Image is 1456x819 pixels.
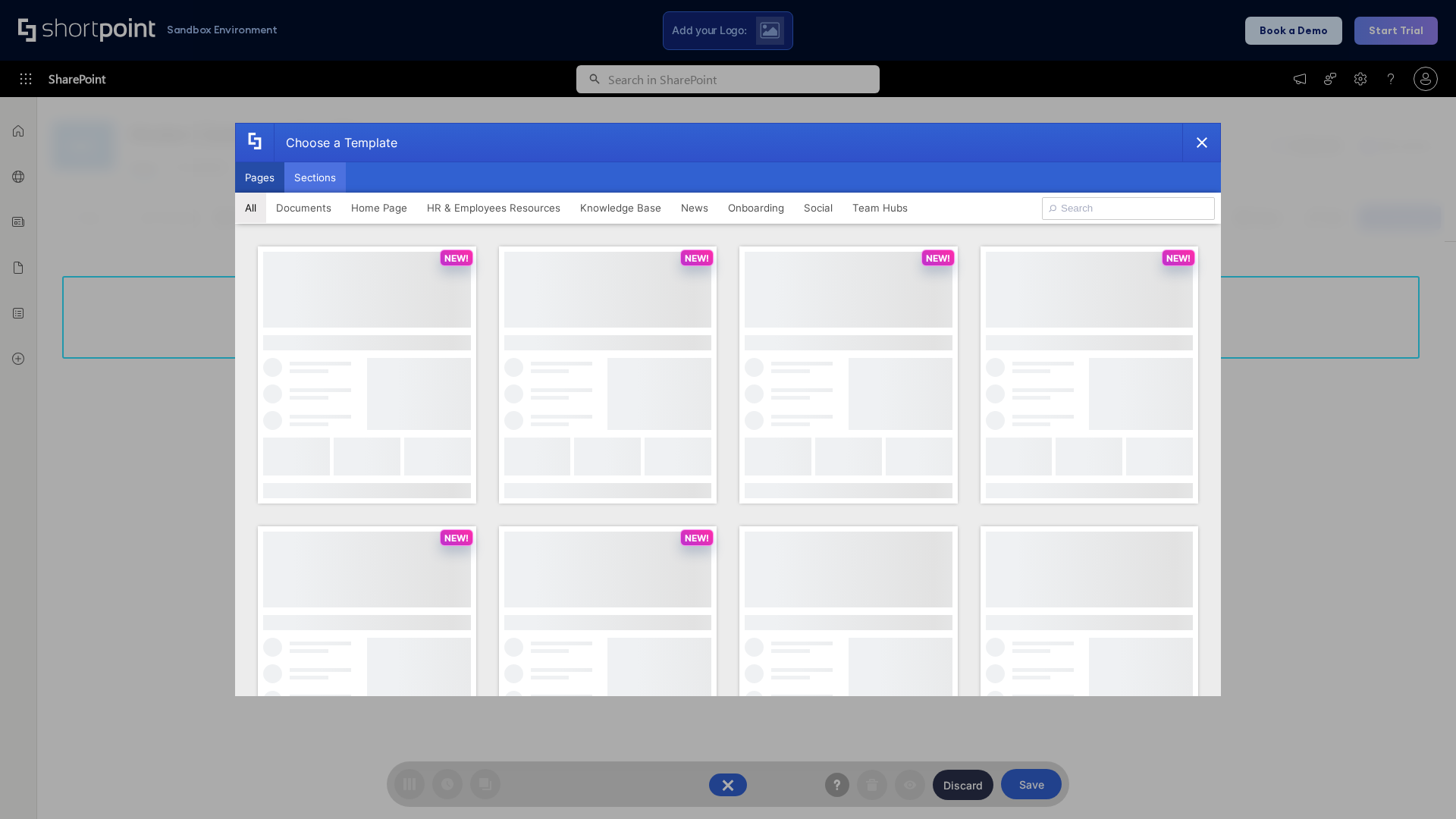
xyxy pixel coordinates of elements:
[1042,197,1215,220] input: Search
[718,193,794,223] button: Onboarding
[266,193,341,223] button: Documents
[444,253,469,264] p: NEW!
[235,162,284,193] button: Pages
[570,193,671,223] button: Knowledge Base
[417,193,570,223] button: HR & Employees Resources
[843,193,918,223] button: Team Hubs
[671,193,718,223] button: News
[284,162,346,193] button: Sections
[235,193,266,223] button: All
[341,193,417,223] button: Home Page
[274,124,397,162] div: Choose a Template
[926,253,950,264] p: NEW!
[1380,746,1456,819] iframe: Chat Widget
[235,123,1221,696] div: template selector
[685,532,709,544] p: NEW!
[444,532,469,544] p: NEW!
[794,193,843,223] button: Social
[685,253,709,264] p: NEW!
[1166,253,1191,264] p: NEW!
